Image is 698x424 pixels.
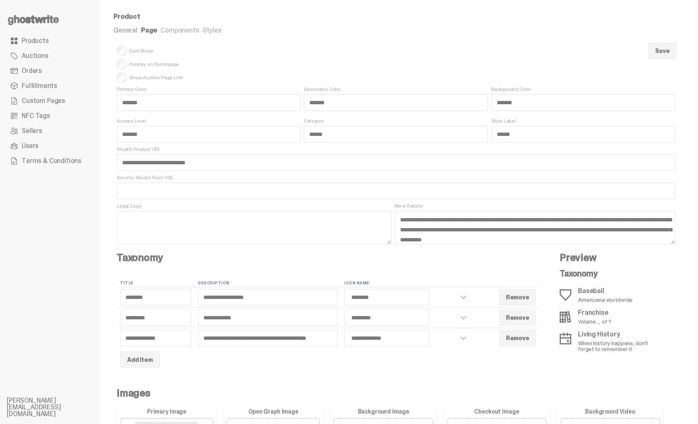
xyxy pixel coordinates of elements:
[7,153,93,168] a: Terms & Conditions
[333,408,433,415] label: Background Image
[499,330,536,346] button: Remove
[578,309,611,316] p: Franchise
[578,331,662,338] p: Living History
[560,253,662,263] h4: Preview
[113,12,140,21] a: Product
[499,289,536,306] button: Remove
[648,43,677,59] button: Save
[499,309,536,326] button: Remove
[395,211,675,244] textarea: More Details
[395,203,675,209] span: More Details
[120,408,213,415] label: Primary Image
[117,211,391,244] textarea: Legal Copy
[7,78,93,93] a: Fulfillments
[195,279,341,287] th: Description
[120,351,160,368] button: Add Item
[227,408,320,415] label: Open Graph Image
[304,126,488,143] input: Category
[117,46,190,56] span: Dark Mode
[304,86,488,93] span: Secondary Color
[7,108,93,123] a: NFC Tags
[341,279,475,287] th: Icon Name
[7,63,93,78] a: Orders
[578,288,633,294] p: Baseball
[578,297,633,303] p: Americana worldwide
[22,83,57,89] span: Fulfillments
[7,48,93,63] a: Auctions
[117,174,675,181] span: Send to StockX Form URL
[22,158,81,164] span: Terms & Conditions
[7,138,93,153] a: Users
[578,319,611,324] p: Volume _ of ?
[304,94,488,111] input: Secondary Color
[22,113,50,119] span: NFC Tags
[117,388,675,398] h4: Images
[22,68,42,74] span: Orders
[117,146,675,153] span: StockX Product URL
[22,98,65,104] span: Custom Pages
[141,26,157,35] a: Page
[447,408,547,415] label: Checkout Image
[117,126,300,143] input: Access Level
[491,86,675,93] span: Background Color
[117,94,300,111] input: Primary Color
[117,86,300,93] span: Primary Color
[117,59,127,69] input: Display on Homepage
[560,408,660,415] label: Background Video
[22,128,42,134] span: Sellers
[491,118,675,124] span: Style Label
[117,59,190,69] span: Display on Homepage
[22,143,38,149] span: Users
[117,183,675,199] input: Send to StockX Form URL
[113,26,138,35] a: General
[560,269,662,278] p: Taxonomy
[117,279,195,287] th: Title
[117,46,127,56] input: Dark Mode
[117,253,540,263] h4: Taxonomy
[160,26,199,35] a: Components
[491,126,675,143] input: Style Label
[22,53,48,59] span: Auctions
[7,397,107,417] li: [PERSON_NAME][EMAIL_ADDRESS][DOMAIN_NAME]
[22,38,49,44] span: Products
[117,203,391,209] span: Legal Copy
[491,94,675,111] input: Background Color
[7,33,93,48] a: Products
[117,118,300,124] span: Access Level
[7,123,93,138] a: Sellers
[203,26,221,35] a: Styles
[117,73,127,83] input: Show Auction Page Link
[578,340,662,352] p: When history happens, don't forget to remember it
[304,118,488,124] span: Category
[117,73,190,83] span: Show Auction Page Link
[117,154,675,171] input: StockX Product URL
[7,93,93,108] a: Custom Pages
